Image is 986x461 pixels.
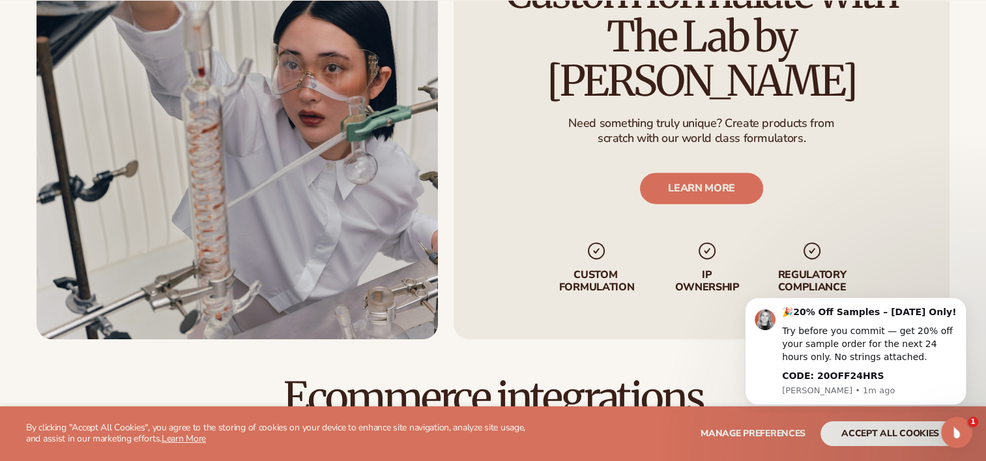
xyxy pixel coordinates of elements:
[725,286,986,413] iframe: Intercom notifications message
[587,240,607,261] img: checkmark_svg
[777,269,847,294] p: regulatory compliance
[968,417,978,427] span: 1
[941,417,972,448] iframe: Intercom live chat
[568,116,834,131] p: Need something truly unique? Create products from
[556,269,637,294] p: Custom formulation
[568,131,834,146] p: scratch with our world class formulators.
[820,421,960,446] button: accept all cookies
[697,240,718,261] img: checkmark_svg
[701,427,805,440] span: Manage preferences
[674,269,740,294] p: IP Ownership
[640,173,763,204] a: LEARN MORE
[36,376,950,419] h2: Ecommerce integrations
[26,423,535,445] p: By clicking "Accept All Cookies", you agree to the storing of cookies on your device to enhance s...
[802,240,822,261] img: checkmark_svg
[162,432,206,445] a: Learn More
[701,421,805,446] button: Manage preferences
